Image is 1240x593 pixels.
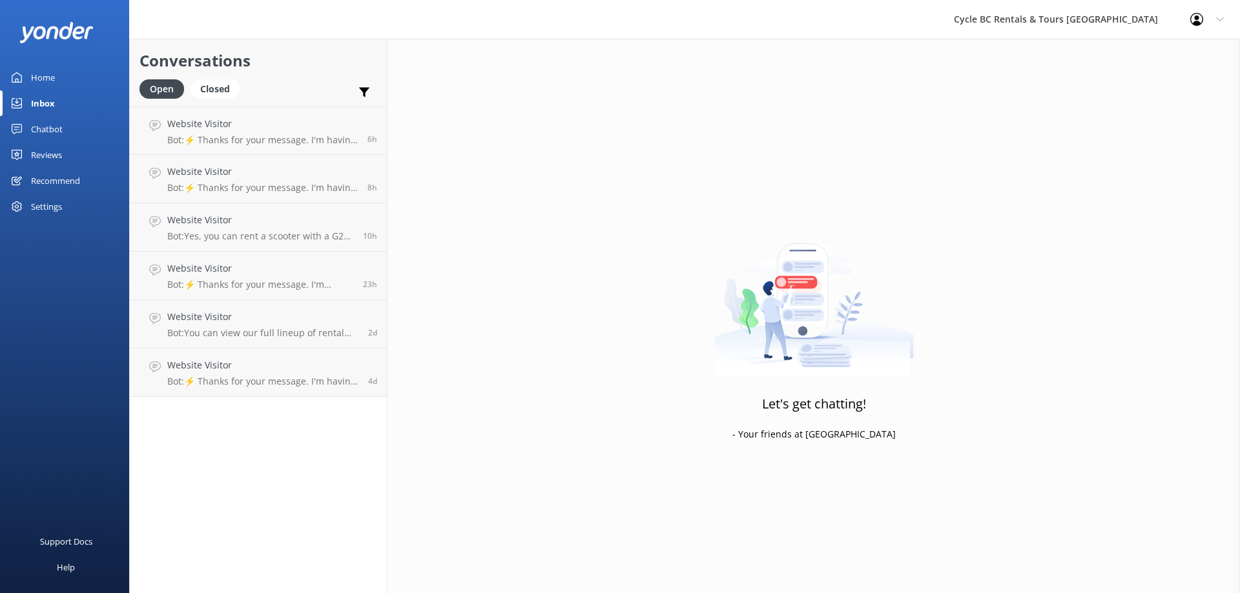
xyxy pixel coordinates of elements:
[31,90,55,116] div: Inbox
[139,48,377,73] h2: Conversations
[167,165,358,179] h4: Website Visitor
[167,182,358,194] p: Bot: ⚡ Thanks for your message. I'm having a difficult time finding the right answer for you. Ple...
[139,79,184,99] div: Open
[130,348,387,397] a: Website VisitorBot:⚡ Thanks for your message. I'm having a difficult time finding the right answe...
[167,117,358,131] h4: Website Visitor
[191,81,246,95] a: Closed
[367,134,377,145] span: Sep 15 2025 10:57am (UTC -07:00) America/Tijuana
[130,155,387,203] a: Website VisitorBot:⚡ Thanks for your message. I'm having a difficult time finding the right answe...
[363,279,377,290] span: Sep 14 2025 05:47pm (UTC -07:00) America/Tijuana
[368,327,377,338] span: Sep 13 2025 02:13pm (UTC -07:00) America/Tijuana
[31,194,62,219] div: Settings
[167,327,358,339] p: Bot: You can view our full lineup of rental motorcycles and gear at [URL][DOMAIN_NAME]. For ridin...
[130,252,387,300] a: Website VisitorBot:⚡ Thanks for your message. I'm having a difficult time finding the right answe...
[167,310,358,324] h4: Website Visitor
[167,230,353,242] p: Bot: Yes, you can rent a scooter with a G2 (Ontario) driver's license as it permits you to drive ...
[40,528,92,554] div: Support Docs
[368,376,377,387] span: Sep 11 2025 03:13pm (UTC -07:00) America/Tijuana
[130,300,387,348] a: Website VisitorBot:You can view our full lineup of rental motorcycles and gear at [URL][DOMAIN_NA...
[363,230,377,241] span: Sep 15 2025 07:02am (UTC -07:00) America/Tijuana
[31,168,80,194] div: Recommend
[167,213,353,227] h4: Website Visitor
[732,427,896,441] p: - Your friends at [GEOGRAPHIC_DATA]
[31,116,63,142] div: Chatbot
[167,358,358,372] h4: Website Visitor
[167,279,353,290] p: Bot: ⚡ Thanks for your message. I'm having a difficult time finding the right answer for you. Ple...
[130,203,387,252] a: Website VisitorBot:Yes, you can rent a scooter with a G2 (Ontario) driver's license as it permits...
[130,106,387,155] a: Website VisitorBot:⚡ Thanks for your message. I'm having a difficult time finding the right answe...
[191,79,240,99] div: Closed
[714,216,914,377] img: artwork of a man stealing a conversation from at giant smartphone
[57,554,75,580] div: Help
[139,81,191,95] a: Open
[31,142,62,168] div: Reviews
[31,65,55,90] div: Home
[367,182,377,193] span: Sep 15 2025 08:43am (UTC -07:00) America/Tijuana
[167,134,358,146] p: Bot: ⚡ Thanks for your message. I'm having a difficult time finding the right answer for you. Ple...
[167,261,353,276] h4: Website Visitor
[167,376,358,387] p: Bot: ⚡ Thanks for your message. I'm having a difficult time finding the right answer for you. Ple...
[19,22,94,43] img: yonder-white-logo.png
[762,394,866,414] h3: Let's get chatting!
